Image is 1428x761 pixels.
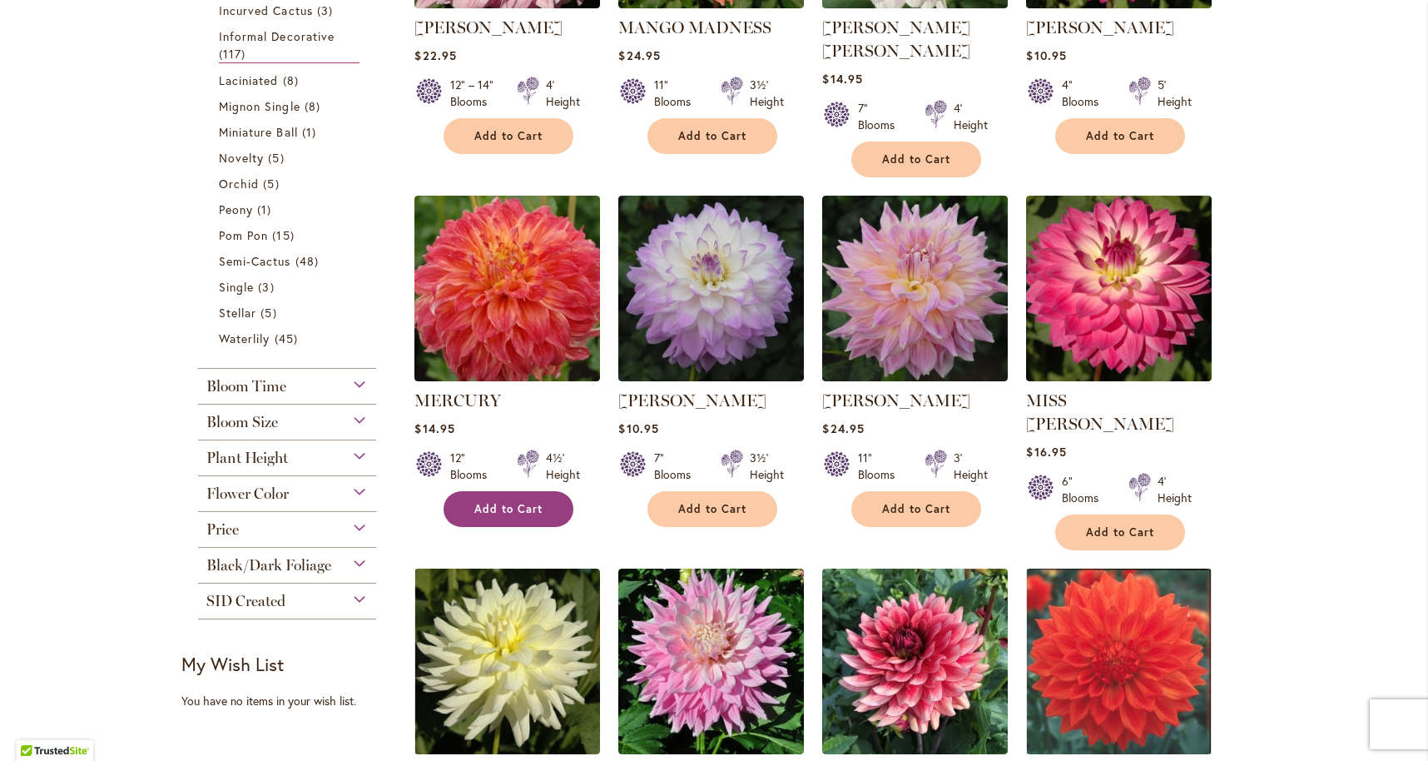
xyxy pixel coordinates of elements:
span: $22.95 [414,47,456,63]
span: 5 [260,304,280,321]
span: Flower Color [206,485,289,503]
span: 45 [275,330,302,347]
a: Mingus Philip Sr [822,369,1008,385]
span: 3 [317,2,337,19]
span: $24.95 [618,47,660,63]
img: Mingus Philip Sr [822,196,1008,381]
a: Laciniated 8 [219,72,359,89]
div: 3' Height [954,450,988,483]
span: Add to Cart [1086,129,1154,143]
img: Mother's Love [618,569,804,754]
img: Mercury [414,196,600,381]
img: N-FORCE [822,569,1008,754]
a: MERCURY [414,390,501,410]
span: $14.95 [414,420,454,436]
span: Stellar [219,305,256,321]
span: $24.95 [822,420,864,436]
span: 1 [257,201,275,218]
a: [PERSON_NAME] [822,390,970,410]
span: Black/Dark Foliage [206,556,331,574]
span: Add to Cart [474,129,543,143]
strong: My Wish List [181,652,284,676]
span: Add to Cart [678,129,746,143]
span: Novelty [219,150,264,166]
span: Pom Pon [219,227,268,243]
button: Add to Cart [1055,515,1185,550]
a: MISS [PERSON_NAME] [1026,390,1174,434]
a: [PERSON_NAME] [414,17,563,37]
a: Incurved Cactus 3 [219,2,359,19]
div: 4' Height [1158,473,1192,506]
a: Mother's Love [618,742,804,758]
span: Orchid [219,176,259,191]
span: Incurved Cactus [219,2,313,18]
a: MANGO MADNESS [618,17,771,37]
span: Laciniated [219,72,279,88]
span: Add to Cart [882,502,950,516]
span: Semi-Cactus [219,253,291,269]
span: Single [219,279,254,295]
div: 4' Height [546,77,580,110]
span: 5 [268,149,288,167]
button: Add to Cart [851,142,981,177]
span: Waterlily [219,331,270,346]
a: Stellar 5 [219,304,359,321]
div: 11" Blooms [858,450,905,483]
span: Miniature Ball [219,124,298,140]
span: 48 [295,252,323,270]
a: Novelty 5 [219,149,359,167]
span: $14.95 [822,71,862,87]
a: Mercury [414,369,600,385]
a: [PERSON_NAME] [618,390,766,410]
span: Add to Cart [678,502,746,516]
a: Neon Splendor [1026,742,1212,758]
a: MIKAYLA MIRANDA [618,369,804,385]
div: 4' Height [954,100,988,133]
a: Miniature Ball 1 [219,123,359,141]
span: Plant Height [206,449,288,467]
a: Waterlily 45 [219,330,359,347]
a: Pom Pon 15 [219,226,359,244]
button: Add to Cart [647,491,777,527]
div: 7" Blooms [858,100,905,133]
iframe: Launch Accessibility Center [12,702,59,749]
img: MIKAYLA MIRANDA [618,196,804,381]
span: Price [206,520,239,539]
img: Neon Splendor [1026,569,1212,754]
button: Add to Cart [1055,118,1185,154]
span: Bloom Time [206,377,286,395]
div: 3½' Height [750,450,784,483]
a: Peony 1 [219,201,359,218]
a: N-FORCE [822,742,1008,758]
span: $10.95 [1026,47,1066,63]
a: Informal Decorative 117 [219,27,359,63]
button: Add to Cart [444,491,573,527]
span: 5 [263,175,283,192]
span: 15 [272,226,298,244]
div: 4" Blooms [1062,77,1108,110]
div: 4½' Height [546,450,580,483]
a: MISS DELILAH [1026,369,1212,385]
button: Add to Cart [647,118,777,154]
a: Single 3 [219,278,359,296]
span: SID Created [206,592,285,610]
div: 3½' Height [750,77,784,110]
span: 8 [305,97,325,115]
span: Add to Cart [474,502,543,516]
div: 6" Blooms [1062,473,1108,506]
span: Bloom Size [206,413,278,431]
span: 1 [302,123,320,141]
span: Peony [219,201,253,217]
div: 12" Blooms [450,450,497,483]
a: [PERSON_NAME] [1026,17,1174,37]
span: Mignon Single [219,98,300,114]
div: 11" Blooms [654,77,701,110]
span: Add to Cart [1086,525,1154,540]
span: Add to Cart [882,152,950,167]
a: Orchid 5 [219,175,359,192]
div: 5' Height [1158,77,1192,110]
img: MISS DELILAH [1026,196,1212,381]
img: MOONSTRUCK [414,569,600,754]
a: Semi-Cactus 48 [219,252,359,270]
span: 8 [283,72,303,89]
